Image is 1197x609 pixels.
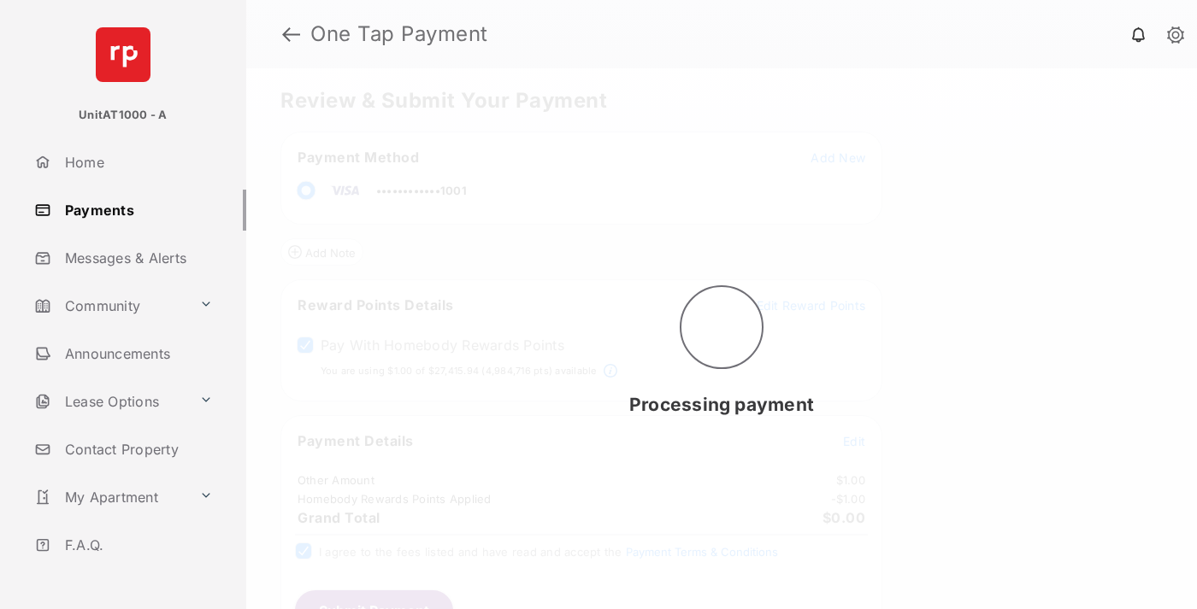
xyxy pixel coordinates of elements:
a: Home [27,142,246,183]
p: UnitAT1000 - A [79,107,167,124]
a: Community [27,285,192,326]
a: Lease Options [27,381,192,422]
a: Payments [27,190,246,231]
a: Announcements [27,333,246,374]
img: svg+xml;base64,PHN2ZyB4bWxucz0iaHR0cDovL3d3dy53My5vcmcvMjAwMC9zdmciIHdpZHRoPSI2NCIgaGVpZ2h0PSI2NC... [96,27,150,82]
a: Messages & Alerts [27,237,246,278]
a: My Apartment [27,477,192,518]
a: F.A.Q. [27,524,246,565]
span: Processing payment [629,394,814,415]
a: Contact Property [27,429,246,470]
strong: One Tap Payment [310,24,488,44]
